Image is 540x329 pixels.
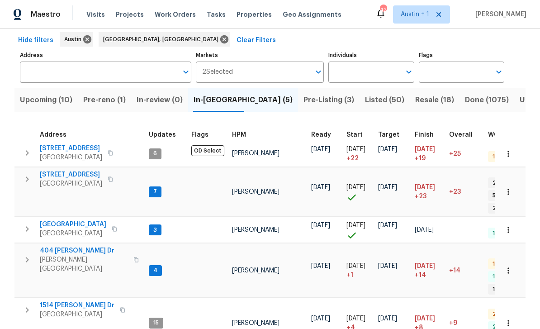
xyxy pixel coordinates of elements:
[378,132,407,138] div: Target renovation project end date
[20,52,191,58] label: Address
[83,94,126,106] span: Pre-reno (1)
[449,267,460,274] span: +14
[489,260,508,268] span: 1 QC
[180,66,192,78] button: Open
[488,132,538,138] span: WO Completion
[312,66,325,78] button: Open
[311,315,330,322] span: [DATE]
[415,154,426,163] span: +19
[116,10,144,19] span: Projects
[103,35,222,44] span: [GEOGRAPHIC_DATA], [GEOGRAPHIC_DATA]
[191,145,224,156] span: OD Select
[346,222,365,229] span: [DATE]
[20,94,72,106] span: Upcoming (10)
[202,68,233,76] span: 2 Selected
[411,141,445,167] td: Scheduled to finish 19 day(s) late
[415,315,435,322] span: [DATE]
[415,192,426,201] span: +23
[343,217,374,243] td: Project started on time
[415,132,442,138] div: Projected renovation finish date
[343,243,374,298] td: Project started 1 days late
[419,52,504,58] label: Flags
[415,146,435,153] span: [DATE]
[311,222,330,229] span: [DATE]
[415,184,435,191] span: [DATE]
[489,192,514,200] span: 5 Sent
[346,154,359,163] span: + 22
[150,188,161,195] span: 7
[232,227,279,233] span: [PERSON_NAME]
[380,5,386,14] div: 42
[232,267,279,274] span: [PERSON_NAME]
[346,315,365,322] span: [DATE]
[415,227,434,233] span: [DATE]
[149,132,176,138] span: Updates
[40,246,128,255] span: 404 [PERSON_NAME] Dr
[415,263,435,269] span: [DATE]
[489,179,511,187] span: 2 WIP
[311,132,331,138] span: Ready
[311,184,330,191] span: [DATE]
[40,229,106,238] span: [GEOGRAPHIC_DATA]
[137,94,183,106] span: In-review (0)
[40,153,102,162] span: [GEOGRAPHIC_DATA]
[31,10,61,19] span: Maestro
[40,310,114,319] span: [GEOGRAPHIC_DATA]
[346,263,365,269] span: [DATE]
[411,243,445,298] td: Scheduled to finish 14 day(s) late
[449,189,461,195] span: +23
[40,132,66,138] span: Address
[449,151,461,157] span: +25
[489,310,510,318] span: 2 QC
[196,52,324,58] label: Markets
[449,132,473,138] span: Overall
[155,10,196,19] span: Work Orders
[401,10,429,19] span: Austin + 1
[99,32,230,47] div: [GEOGRAPHIC_DATA], [GEOGRAPHIC_DATA]
[232,189,279,195] span: [PERSON_NAME]
[489,229,514,237] span: 1 Done
[86,10,105,19] span: Visits
[346,132,371,138] div: Actual renovation start date
[343,167,374,217] td: Project started on time
[40,255,128,273] span: [PERSON_NAME][GEOGRAPHIC_DATA]
[14,32,57,49] button: Hide filters
[40,179,102,188] span: [GEOGRAPHIC_DATA]
[40,144,102,153] span: [STREET_ADDRESS]
[40,301,114,310] span: 1514 [PERSON_NAME] Dr
[40,220,106,229] span: [GEOGRAPHIC_DATA]
[237,10,272,19] span: Properties
[472,10,526,19] span: [PERSON_NAME]
[489,273,514,281] span: 1 Done
[283,10,341,19] span: Geo Assignments
[303,94,354,106] span: Pre-Listing (3)
[445,141,484,167] td: 25 day(s) past target finish date
[346,132,363,138] span: Start
[415,271,426,280] span: +14
[150,319,162,327] span: 15
[194,94,293,106] span: In-[GEOGRAPHIC_DATA] (5)
[415,132,434,138] span: Finish
[465,94,509,106] span: Done (1075)
[378,132,399,138] span: Target
[18,35,53,46] span: Hide filters
[207,11,226,18] span: Tasks
[346,146,365,153] span: [DATE]
[328,52,414,58] label: Individuals
[343,141,374,167] td: Project started 22 days late
[233,32,279,49] button: Clear Filters
[232,150,279,157] span: [PERSON_NAME]
[365,94,404,106] span: Listed (50)
[191,132,208,138] span: Flags
[237,35,276,46] span: Clear Filters
[60,32,93,47] div: Austin
[493,66,505,78] button: Open
[489,153,508,161] span: 1 QC
[445,167,484,217] td: 23 day(s) past target finish date
[150,150,161,157] span: 6
[378,146,397,153] span: [DATE]
[403,66,415,78] button: Open
[445,243,484,298] td: 14 day(s) past target finish date
[232,320,279,326] span: [PERSON_NAME]
[150,267,161,274] span: 4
